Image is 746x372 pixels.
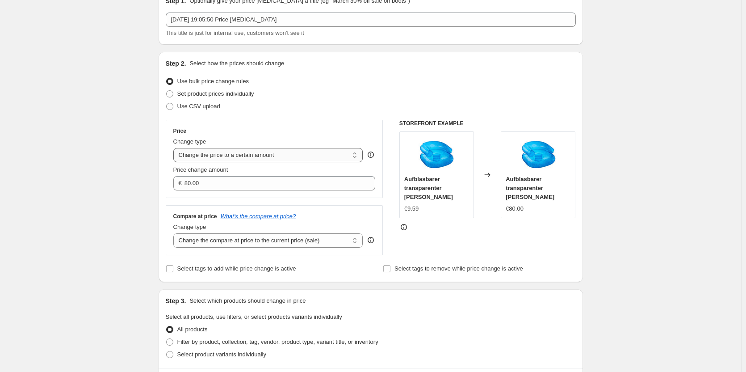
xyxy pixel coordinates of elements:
h3: Price [173,127,186,135]
span: This title is just for internal use, customers won't see it [166,30,304,36]
span: Use CSV upload [177,103,220,110]
span: Select tags to add while price change is active [177,265,296,272]
span: Change type [173,138,206,145]
span: € [179,180,182,186]
input: 80.00 [184,176,362,190]
p: Select how the prices should change [189,59,284,68]
div: €80.00 [506,204,524,213]
h2: Step 2. [166,59,186,68]
span: Aufblasbarer transparenter [PERSON_NAME] [404,176,453,200]
img: 61v6qgZ4_aL_80x.jpg [520,136,556,172]
span: Change type [173,224,206,230]
span: Select tags to remove while price change is active [394,265,523,272]
span: Set product prices individually [177,90,254,97]
div: €9.59 [404,204,419,213]
span: Filter by product, collection, tag, vendor, product type, variant title, or inventory [177,338,378,345]
div: help [366,150,375,159]
span: Use bulk price change rules [177,78,249,85]
h2: Step 3. [166,296,186,305]
p: Select which products should change in price [189,296,306,305]
span: Select product variants individually [177,351,266,358]
h3: Compare at price [173,213,217,220]
span: All products [177,326,208,333]
span: Select all products, use filters, or select products variants individually [166,313,342,320]
button: What's the compare at price? [221,213,296,220]
div: help [366,236,375,245]
h6: STOREFRONT EXAMPLE [399,120,576,127]
span: Price change amount [173,166,228,173]
span: Aufblasbarer transparenter [PERSON_NAME] [506,176,554,200]
input: 30% off holiday sale [166,13,576,27]
img: 61v6qgZ4_aL_80x.jpg [419,136,454,172]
